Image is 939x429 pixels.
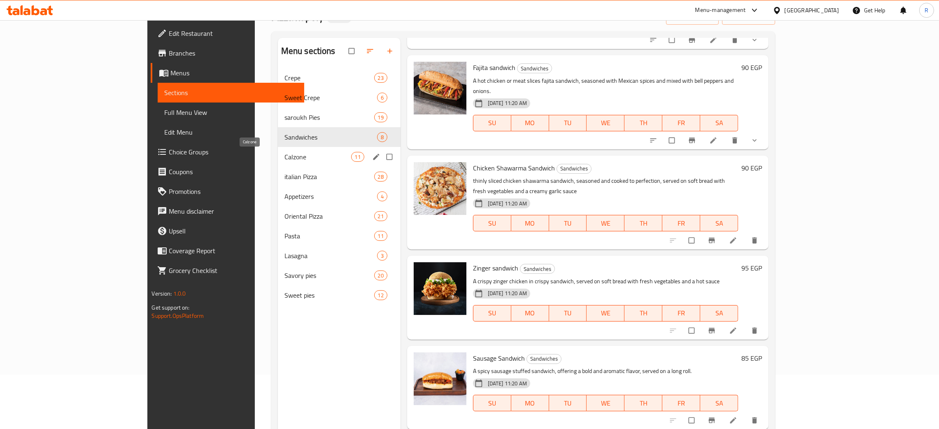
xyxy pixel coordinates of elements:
[278,167,401,187] div: italian Pizza28
[624,305,662,322] button: TH
[284,112,374,122] div: saroukh Pies
[173,288,186,299] span: 1.0.0
[644,131,664,149] button: sort-choices
[473,162,555,174] span: Chicken Shawarma Sandwich
[284,172,374,182] div: italian Pizza
[704,397,735,409] span: SA
[278,68,401,88] div: Crepe23
[361,42,381,60] span: Sort sections
[662,395,700,411] button: FR
[377,251,387,261] div: items
[590,307,621,319] span: WE
[375,291,387,299] span: 12
[485,289,530,297] span: [DATE] 11:20 AM
[741,162,762,174] h6: 90 EGP
[709,36,719,44] a: Edit menu item
[284,231,374,241] div: Pasta
[375,114,387,121] span: 19
[377,133,387,141] span: 8
[169,28,298,38] span: Edit Restaurant
[549,115,587,131] button: TU
[374,112,387,122] div: items
[750,36,759,44] svg: Show Choices
[375,74,387,82] span: 23
[628,307,659,319] span: TH
[729,416,739,424] a: Edit menu item
[164,127,298,137] span: Edit Menu
[684,413,701,428] span: Select to update
[284,191,377,201] span: Appetizers
[473,366,738,376] p: A spicy sausage stuffed sandwich, offering a bold and aromatic flavor, served on a long roll.
[704,117,735,129] span: SA
[473,262,518,274] span: Zinger sandwich
[549,305,587,322] button: TU
[729,236,739,245] a: Edit menu item
[515,397,546,409] span: MO
[485,200,530,208] span: [DATE] 11:20 AM
[377,93,387,103] div: items
[511,395,549,411] button: MO
[511,115,549,131] button: MO
[375,173,387,181] span: 28
[587,115,624,131] button: WE
[164,88,298,98] span: Sections
[151,221,304,241] a: Upsell
[278,88,401,107] div: Sweet Crepe6
[741,262,762,274] h6: 95 EGP
[170,68,298,78] span: Menus
[169,167,298,177] span: Coupons
[695,5,746,15] div: Menu-management
[485,380,530,387] span: [DATE] 11:20 AM
[527,354,561,364] span: Sandwiches
[587,215,624,231] button: WE
[473,352,525,364] span: Sausage Sandwich
[662,215,700,231] button: FR
[278,147,401,167] div: Calzone11edit
[684,323,701,338] span: Select to update
[278,226,401,246] div: Pasta11
[284,270,374,280] span: Savory pies
[151,302,189,313] span: Get support on:
[557,164,591,173] span: Sandwiches
[703,231,722,249] button: Branch-specific-item
[169,266,298,275] span: Grocery Checklist
[151,162,304,182] a: Coupons
[278,246,401,266] div: Lasagna3
[741,352,762,364] h6: 85 EGP
[278,127,401,147] div: Sandwiches8
[785,6,839,15] div: [GEOGRAPHIC_DATA]
[729,12,769,22] span: export
[151,182,304,201] a: Promotions
[746,31,765,49] button: show more
[158,83,304,103] a: Sections
[552,217,584,229] span: TU
[700,115,738,131] button: SA
[666,307,697,319] span: FR
[517,64,552,73] span: Sandwiches
[683,31,703,49] button: Branch-specific-item
[284,251,377,261] span: Lasagna
[151,201,304,221] a: Menu disclaimer
[284,132,377,142] span: Sandwiches
[700,395,738,411] button: SA
[169,147,298,157] span: Choice Groups
[662,115,700,131] button: FR
[644,31,664,49] button: sort-choices
[151,23,304,43] a: Edit Restaurant
[151,142,304,162] a: Choice Groups
[414,262,466,315] img: Zinger sandwich
[746,322,765,340] button: delete
[552,117,584,129] span: TU
[352,153,364,161] span: 11
[344,43,361,59] span: Select all sections
[515,307,546,319] span: MO
[628,217,659,229] span: TH
[284,211,374,221] span: Oriental Pizza
[726,131,746,149] button: delete
[624,215,662,231] button: TH
[164,107,298,117] span: Full Menu View
[477,397,508,409] span: SU
[278,187,401,206] div: Appetizers4
[278,107,401,127] div: saroukh Pies19
[704,307,735,319] span: SA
